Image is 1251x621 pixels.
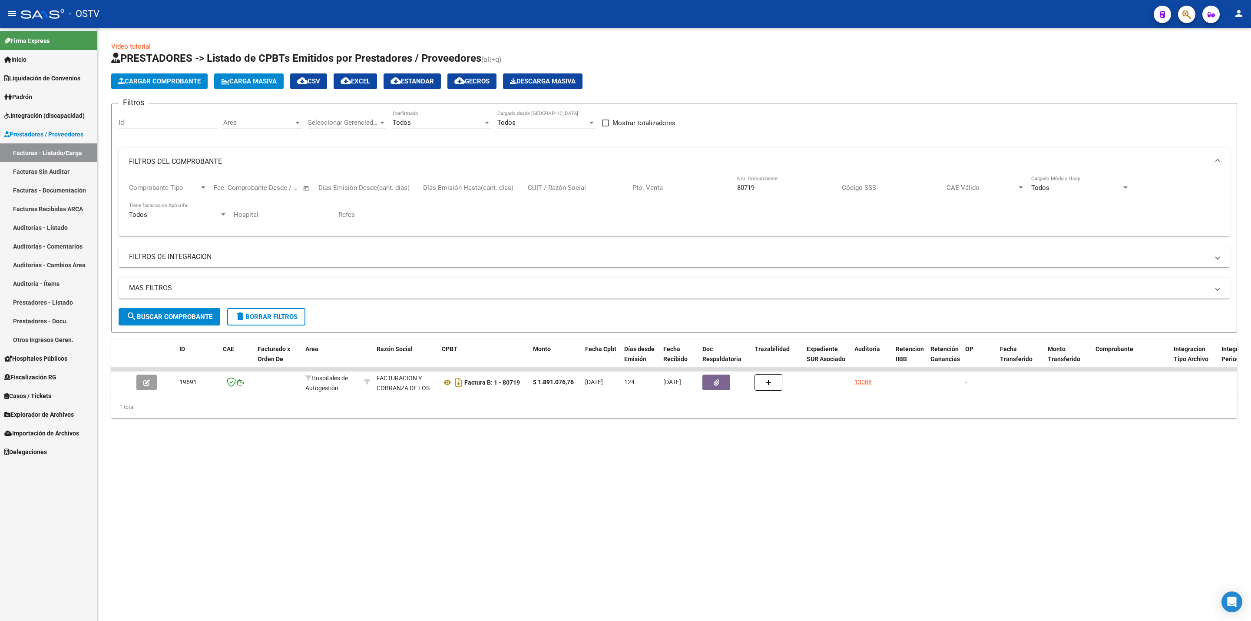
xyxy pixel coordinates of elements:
span: CPBT [442,345,457,352]
datatable-header-cell: Fecha Recibido [660,340,699,378]
span: Retención Ganancias [930,345,960,362]
span: Area [305,345,318,352]
mat-icon: cloud_download [454,76,465,86]
span: (alt+q) [481,55,502,63]
datatable-header-cell: Monto [530,340,582,378]
span: Razón Social [377,345,413,352]
span: Gecros [454,77,490,85]
span: OP [965,345,973,352]
datatable-header-cell: Facturado x Orden De [254,340,302,378]
datatable-header-cell: Auditoria [851,340,892,378]
span: Padrón [4,92,32,102]
span: EXCEL [341,77,370,85]
span: Doc Respaldatoria [702,345,741,362]
datatable-header-cell: Retención Ganancias [927,340,962,378]
span: - [965,379,967,385]
mat-panel-title: FILTROS DEL COMPROBANTE [129,157,1209,166]
span: Casos / Tickets [4,391,51,401]
datatable-header-cell: Trazabilidad [751,340,803,378]
button: Buscar Comprobante [119,308,220,325]
i: Descargar documento [453,375,464,389]
datatable-header-cell: Fecha Transferido [996,340,1044,378]
datatable-header-cell: Integracion Tipo Archivo [1170,340,1218,378]
datatable-header-cell: CPBT [438,340,530,378]
a: Video tutorial [111,43,151,50]
mat-icon: cloud_download [297,76,308,86]
span: 124 [624,379,635,385]
span: ID [179,345,185,352]
span: CAE Válido [947,184,1017,192]
span: Trazabilidad [755,345,790,352]
span: Descarga Masiva [510,77,576,85]
span: Integracion Tipo Archivo [1174,345,1208,362]
span: Facturado x Orden De [258,345,290,362]
datatable-header-cell: Monto Transferido [1044,340,1092,378]
span: Fiscalización RG [4,372,56,382]
datatable-header-cell: Retencion IIBB [892,340,927,378]
mat-icon: search [126,311,137,322]
span: Carga Masiva [221,77,277,85]
span: Cargar Comprobante [118,77,201,85]
span: Inicio [4,55,26,64]
span: Todos [129,211,147,219]
mat-expansion-panel-header: MAS FILTROS [119,278,1230,299]
div: FACTURACION Y COBRANZA DE LOS EFECTORES PUBLICOS S.E. [377,373,435,413]
button: EXCEL [334,73,377,89]
mat-icon: person [1234,8,1244,19]
span: Todos [1031,184,1049,192]
datatable-header-cell: Expediente SUR Asociado [803,340,851,378]
div: 13088 [854,377,872,387]
button: Gecros [447,73,496,89]
mat-icon: delete [235,311,245,322]
span: Borrar Filtros [235,313,298,321]
span: Hospitales Públicos [4,354,67,363]
span: - OSTV [69,4,99,23]
span: Seleccionar Gerenciador [308,119,378,126]
div: 30715497456 [377,373,435,392]
span: Todos [393,119,411,126]
mat-panel-title: MAS FILTROS [129,283,1209,293]
span: 19691 [179,379,197,385]
span: Retencion IIBB [896,345,924,362]
div: Open Intercom Messenger [1221,591,1242,612]
strong: $ 1.891.076,76 [533,379,574,385]
app-download-masive: Descarga masiva de comprobantes (adjuntos) [503,73,582,89]
mat-icon: menu [7,8,17,19]
mat-expansion-panel-header: FILTROS DE INTEGRACION [119,246,1230,267]
span: Firma Express [4,36,50,46]
span: Fecha Cpbt [585,345,616,352]
button: CSV [290,73,327,89]
button: Carga Masiva [214,73,284,89]
datatable-header-cell: Doc Respaldatoria [699,340,751,378]
span: Todos [497,119,516,126]
span: Mostrar totalizadores [612,118,675,128]
button: Open calendar [301,183,311,193]
mat-expansion-panel-header: FILTROS DEL COMPROBANTE [119,148,1230,176]
span: PRESTADORES -> Listado de CPBTs Emitidos por Prestadores / Proveedores [111,52,481,64]
span: Días desde Emisión [624,345,655,362]
span: Area [223,119,294,126]
datatable-header-cell: ID [176,340,219,378]
span: CAE [223,345,234,352]
span: Comprobante [1095,345,1133,352]
datatable-header-cell: CAE [219,340,254,378]
span: Hospitales de Autogestión [305,375,348,392]
datatable-header-cell: OP [962,340,996,378]
datatable-header-cell: Razón Social [373,340,438,378]
datatable-header-cell: Fecha Cpbt [582,340,621,378]
button: Descarga Masiva [503,73,582,89]
span: Fecha Transferido [1000,345,1033,362]
button: Cargar Comprobante [111,73,208,89]
span: Explorador de Archivos [4,410,74,419]
span: [DATE] [663,379,681,385]
mat-icon: cloud_download [341,76,351,86]
span: Delegaciones [4,447,47,457]
span: Prestadores / Proveedores [4,130,83,139]
span: Estandar [391,77,434,85]
button: Borrar Filtros [227,308,305,325]
datatable-header-cell: Area [302,340,361,378]
input: Fecha fin [257,184,299,192]
div: FILTROS DEL COMPROBANTE [119,176,1230,236]
span: Comprobante Tipo [129,184,199,192]
span: [DATE] [585,379,603,385]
